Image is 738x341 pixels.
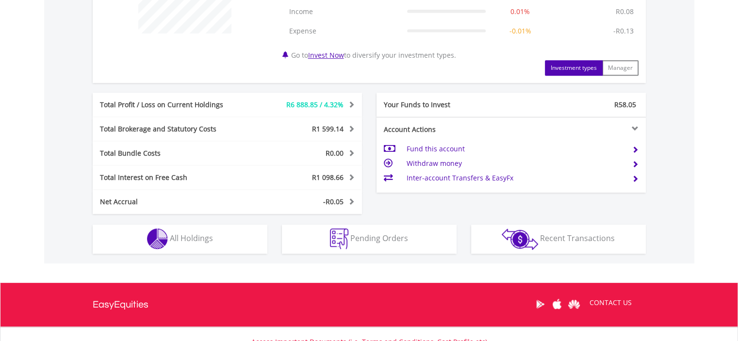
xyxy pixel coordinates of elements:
[93,197,250,207] div: Net Accrual
[93,283,148,326] a: EasyEquities
[170,233,213,244] span: All Holdings
[350,233,408,244] span: Pending Orders
[377,125,511,134] div: Account Actions
[611,2,639,21] td: R0.08
[377,100,511,110] div: Your Funds to Invest
[308,50,344,60] a: Invest Now
[93,225,267,254] button: All Holdings
[540,233,615,244] span: Recent Transactions
[312,124,344,133] span: R1 599.14
[93,148,250,158] div: Total Bundle Costs
[323,197,344,206] span: -R0.05
[282,225,457,254] button: Pending Orders
[284,21,402,41] td: Expense
[502,228,538,250] img: transactions-zar-wht.png
[93,173,250,182] div: Total Interest on Free Cash
[549,289,566,319] a: Apple
[330,228,348,249] img: pending_instructions-wht.png
[406,156,624,171] td: Withdraw money
[93,124,250,134] div: Total Brokerage and Statutory Costs
[312,173,344,182] span: R1 098.66
[406,171,624,185] td: Inter-account Transfers & EasyFx
[326,148,344,158] span: R0.00
[471,225,646,254] button: Recent Transactions
[532,289,549,319] a: Google Play
[608,21,639,41] td: -R0.13
[545,60,603,76] button: Investment types
[583,289,639,316] a: CONTACT US
[491,2,550,21] td: 0.01%
[147,228,168,249] img: holdings-wht.png
[284,2,402,21] td: Income
[491,21,550,41] td: -0.01%
[602,60,639,76] button: Manager
[286,100,344,109] span: R6 888.85 / 4.32%
[614,100,636,109] span: R58.05
[566,289,583,319] a: Huawei
[406,142,624,156] td: Fund this account
[93,100,250,110] div: Total Profit / Loss on Current Holdings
